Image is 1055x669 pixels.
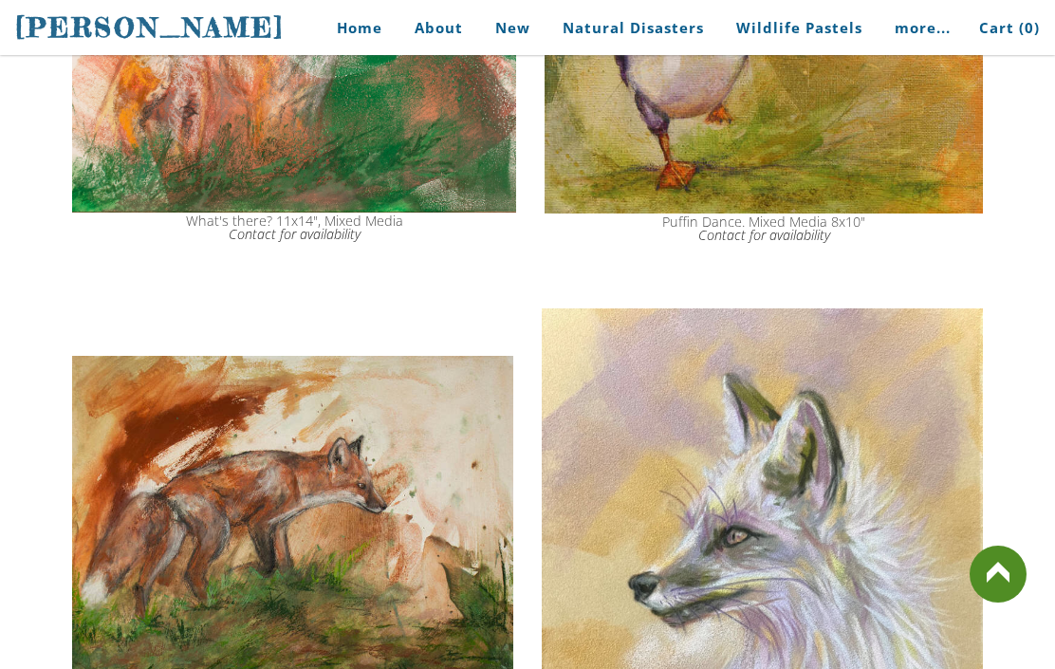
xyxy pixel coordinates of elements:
[698,226,830,244] a: Contact for availability
[229,225,361,243] a: Contact for availability
[545,215,983,243] div: Puffin Dance. Mixed Media 8x10"
[1025,18,1034,37] span: 0
[308,7,397,49] a: Home
[481,7,545,49] a: New
[15,11,285,44] span: [PERSON_NAME]
[72,214,516,242] div: What's there? 11x14", Mixed Media
[400,7,477,49] a: About
[15,9,285,46] a: [PERSON_NAME]
[722,7,877,49] a: Wildlife Pastels
[965,7,1040,49] a: Cart (0)
[548,7,718,49] a: Natural Disasters
[880,7,965,49] a: more...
